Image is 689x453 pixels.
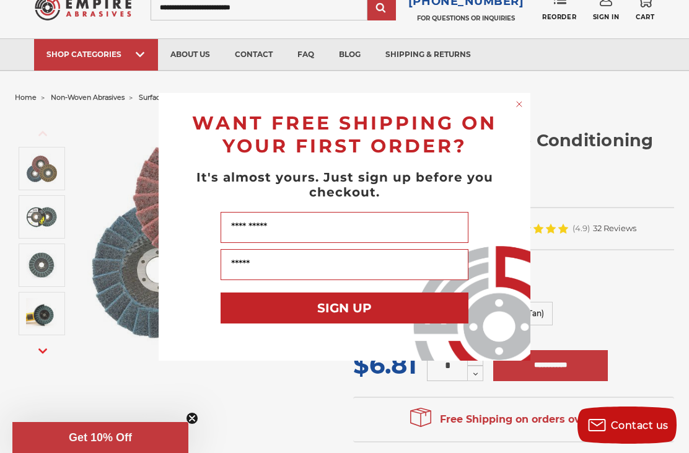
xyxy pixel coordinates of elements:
span: Contact us [611,420,669,431]
button: SIGN UP [221,292,468,323]
button: Contact us [577,407,677,444]
span: WANT FREE SHIPPING ON YOUR FIRST ORDER? [192,112,497,157]
button: Close dialog [513,98,525,110]
span: It's almost yours. Just sign up before you checkout. [196,170,493,200]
